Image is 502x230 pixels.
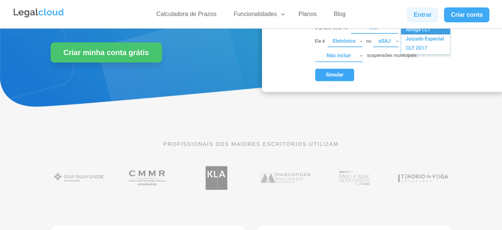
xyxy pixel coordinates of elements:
img: Tenório da Veiga Advogados [395,162,451,194]
a: Criar minha conta grátis [51,42,162,63]
img: Profissionais do escritório Melo e Isaac Advogados utilizam a Legalcloud [326,162,383,194]
a: Funcionalidades [229,10,286,21]
a: Criar conta [444,7,489,22]
a: Entrar [407,7,438,22]
p: PROFISSIONAIS DOS MAIORES ESCRITÓRIOS UTILIZAM [51,140,452,148]
a: Logo da Legalcloud [13,13,65,20]
img: Marcondes Machado Advogados utilizam a Legalcloud [257,162,314,194]
img: Costa Martins Meira Rinaldi Advogados [119,162,176,194]
a: Calculadora de Prazos [152,10,221,21]
img: Koury Lopes Advogados [188,162,245,194]
img: Legalcloud Logo [13,7,65,19]
a: Planos [294,10,321,21]
a: Blog [329,10,350,21]
img: Gaia Silva Gaede Advogados Associados [51,162,107,194]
